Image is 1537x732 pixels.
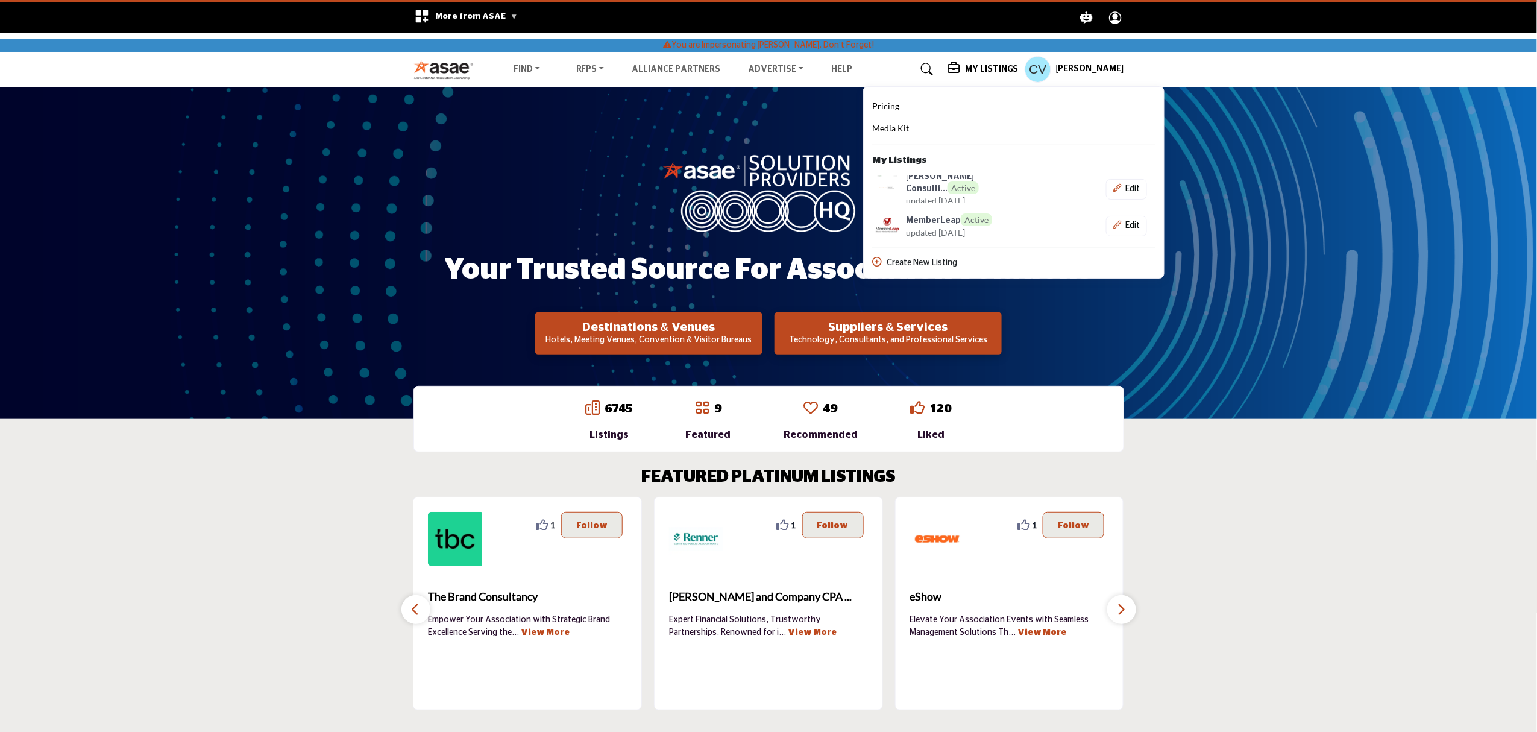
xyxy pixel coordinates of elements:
p: Follow [576,519,608,532]
span: The Brand Consultancy [428,588,627,605]
a: View More [521,628,570,637]
div: Listings [585,428,633,442]
i: Go to Liked [911,400,925,415]
img: The Brand Consultancy [428,512,482,566]
p: Follow [1058,519,1089,532]
button: Follow [561,512,623,538]
a: Media Kit [872,122,909,136]
span: 1 [1032,519,1037,531]
a: The Brand Consultancy [428,581,627,613]
div: Liked [911,428,952,442]
h2: FEATURED PLATINUM LISTINGS [641,467,896,488]
a: RFPs [568,61,613,78]
a: 49 [823,403,838,415]
button: Follow [802,512,864,538]
div: Featured [686,428,731,442]
span: eShow [910,588,1109,605]
b: My Listings [872,154,927,168]
div: My Listings [948,62,1019,77]
a: View More [788,628,837,637]
button: Suppliers & Services Technology, Consultants, and Professional Services [775,312,1002,355]
span: Media Kit [872,123,909,133]
span: ... [1009,628,1016,637]
div: Basic outlined example [1106,216,1147,236]
p: Elevate Your Association Events with Seamless Management Solutions Th [910,614,1109,638]
img: eShow [910,512,964,566]
h2: Destinations & Venues [539,320,759,335]
p: Expert Financial Solutions, Trustworthy Partnerships. Renowned for i [669,614,868,638]
a: Search [909,60,941,79]
button: Show Company Details With Edit Page [1106,179,1147,200]
p: Hotels, Meeting Venues, Convention & Visitor Bureaus [539,335,759,347]
span: [PERSON_NAME] and Company CPA ... [669,588,868,605]
img: Renner and Company CPA PC [669,512,723,566]
h6: MemberLeap [906,213,992,226]
span: updated [DATE] [906,226,965,239]
a: Go to Featured [695,400,709,417]
a: Find [505,61,548,78]
a: [PERSON_NAME] and Company CPA ... [669,581,868,613]
a: Go to Recommended [804,400,819,417]
img: vieth-consulting logo [874,175,901,203]
a: Alliance Partners [632,65,720,74]
span: 1 [550,519,555,531]
p: Empower Your Association with Strategic Brand Excellence Serving the [428,614,627,638]
div: More from ASAE [407,2,526,33]
h6: Vieth Consulting [906,172,1018,195]
div: Create New Listing [872,257,1155,270]
a: 6745 [605,403,633,415]
p: Technology, Consultants, and Professional Services [778,335,998,347]
a: Pricing [872,99,899,114]
button: Follow [1043,512,1104,538]
a: View More [1018,628,1067,637]
a: Advertise [740,61,812,78]
span: 1 [791,519,796,531]
a: eShow [910,581,1109,613]
a: 9 [714,403,721,415]
span: Pricing [872,101,899,111]
button: Show hide supplier dropdown [1025,56,1051,83]
h2: Suppliers & Services [778,320,998,335]
div: Recommended [784,428,858,442]
div: My Listings [863,86,1165,279]
button: Destinations & Venues Hotels, Meeting Venues, Convention & Visitor Bureaus [535,312,762,355]
h1: Your Trusted Source for Association Solutions [445,251,1093,289]
span: ... [779,628,786,637]
span: updated [DATE] [906,194,965,207]
h5: [PERSON_NAME] [1056,63,1124,75]
button: Show Company Details With Edit Page [1106,216,1147,236]
div: Basic outlined example [1106,179,1147,200]
span: Active [948,181,979,194]
a: Help [831,65,852,74]
img: image [663,152,874,232]
a: 120 [930,403,952,415]
h5: My Listings [965,64,1019,75]
span: Active [961,213,992,226]
span: ... [512,628,519,637]
span: More from ASAE [435,12,518,21]
img: Site Logo [413,60,480,80]
a: vieth-consulting logo [PERSON_NAME] Consulti...Active updated [DATE] [872,175,1037,203]
img: memberleap logo [874,212,901,239]
a: memberleap logo MemberLeapActive updated [DATE] [872,212,1037,239]
b: Renner and Company CPA PC [669,581,868,613]
p: Follow [817,519,849,532]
